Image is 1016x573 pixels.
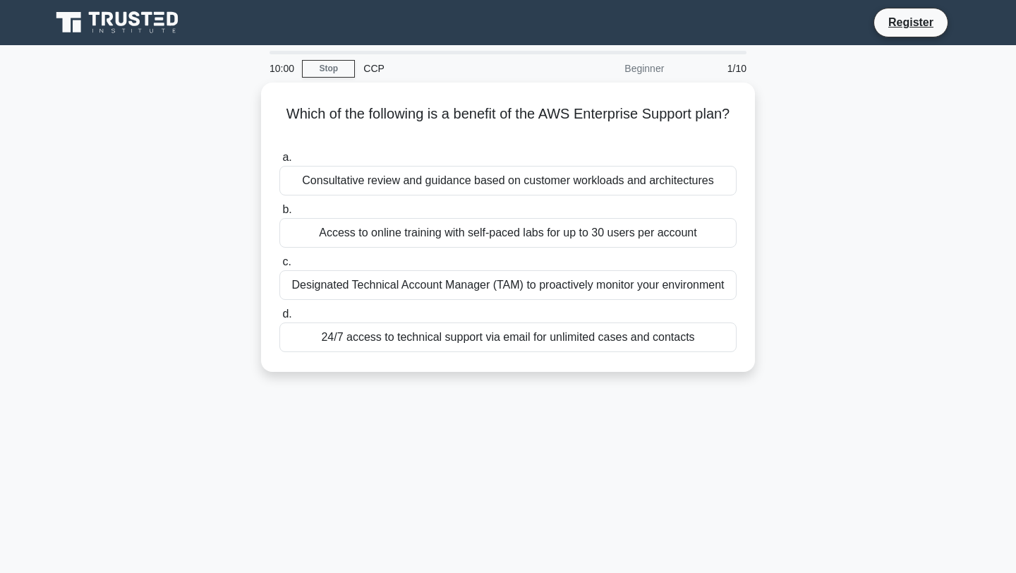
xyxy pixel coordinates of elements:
div: Beginner [549,54,672,83]
span: a. [282,151,291,163]
div: CCP [355,54,549,83]
span: b. [282,203,291,215]
div: Designated Technical Account Manager (TAM) to proactively monitor your environment [279,270,737,300]
div: Access to online training with self-paced labs for up to 30 users per account [279,218,737,248]
span: c. [282,255,291,267]
div: Consultative review and guidance based on customer workloads and architectures [279,166,737,195]
div: 1/10 [672,54,755,83]
div: 24/7 access to technical support via email for unlimited cases and contacts [279,322,737,352]
a: Stop [302,60,355,78]
a: Register [880,13,942,31]
span: d. [282,308,291,320]
h5: Which of the following is a benefit of the AWS Enterprise Support plan? [278,105,738,140]
div: 10:00 [261,54,302,83]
